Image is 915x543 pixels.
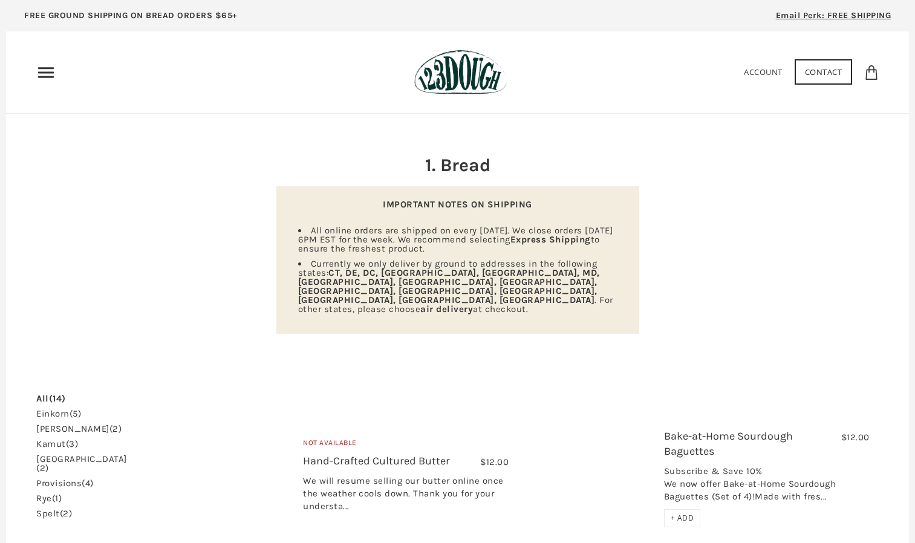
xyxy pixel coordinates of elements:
[664,509,701,527] div: + ADD
[420,304,473,314] strong: air delivery
[303,437,509,454] div: Not Available
[36,455,127,473] a: [GEOGRAPHIC_DATA](2)
[664,429,793,458] a: Bake-at-Home Sourdough Baguettes
[298,258,613,314] span: Currently we only deliver by ground to addresses in the following states: . For other states, ple...
[744,67,783,77] a: Account
[480,457,509,467] span: $12.00
[671,513,694,523] span: + ADD
[109,423,122,434] span: (2)
[36,463,49,473] span: (2)
[383,199,532,210] strong: IMPORTANT NOTES ON SHIPPING
[414,50,507,95] img: 123Dough Bakery
[276,152,639,178] h2: 1. Bread
[66,438,79,449] span: (3)
[36,424,122,434] a: [PERSON_NAME](2)
[303,475,509,519] div: We will resume selling our butter online once the weather cools down. Thank you for your understa...
[36,509,72,518] a: spelt(2)
[36,394,66,403] a: All(14)
[841,432,870,443] span: $12.00
[303,454,450,467] a: Hand-Crafted Cultured Butter
[52,493,62,504] span: (1)
[36,409,81,418] a: einkorn(5)
[510,234,591,245] strong: Express Shipping
[795,59,853,85] a: Contact
[82,478,94,489] span: (4)
[758,6,910,31] a: Email Perk: FREE SHIPPING
[36,494,62,503] a: rye(1)
[6,6,256,31] a: FREE GROUND SHIPPING ON BREAD ORDERS $65+
[776,10,891,21] span: Email Perk: FREE SHIPPING
[527,414,655,542] a: Bake-at-Home Sourdough Baguettes
[664,465,870,509] div: Subscribe & Save 10% We now offer Bake-at-Home Sourdough Baguettes (Set of 4)!Made with fres...
[298,267,600,305] strong: CT, DE, DC, [GEOGRAPHIC_DATA], [GEOGRAPHIC_DATA], MD, [GEOGRAPHIC_DATA], [GEOGRAPHIC_DATA], [GEOG...
[36,63,56,82] nav: Primary
[70,408,82,419] span: (5)
[49,393,66,404] span: (14)
[36,479,94,488] a: provisions(4)
[36,440,78,449] a: kamut(3)
[298,225,613,254] span: All online orders are shipped on every [DATE]. We close orders [DATE] 6PM EST for the week. We re...
[24,9,238,22] p: FREE GROUND SHIPPING ON BREAD ORDERS $65+
[60,508,73,519] span: (2)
